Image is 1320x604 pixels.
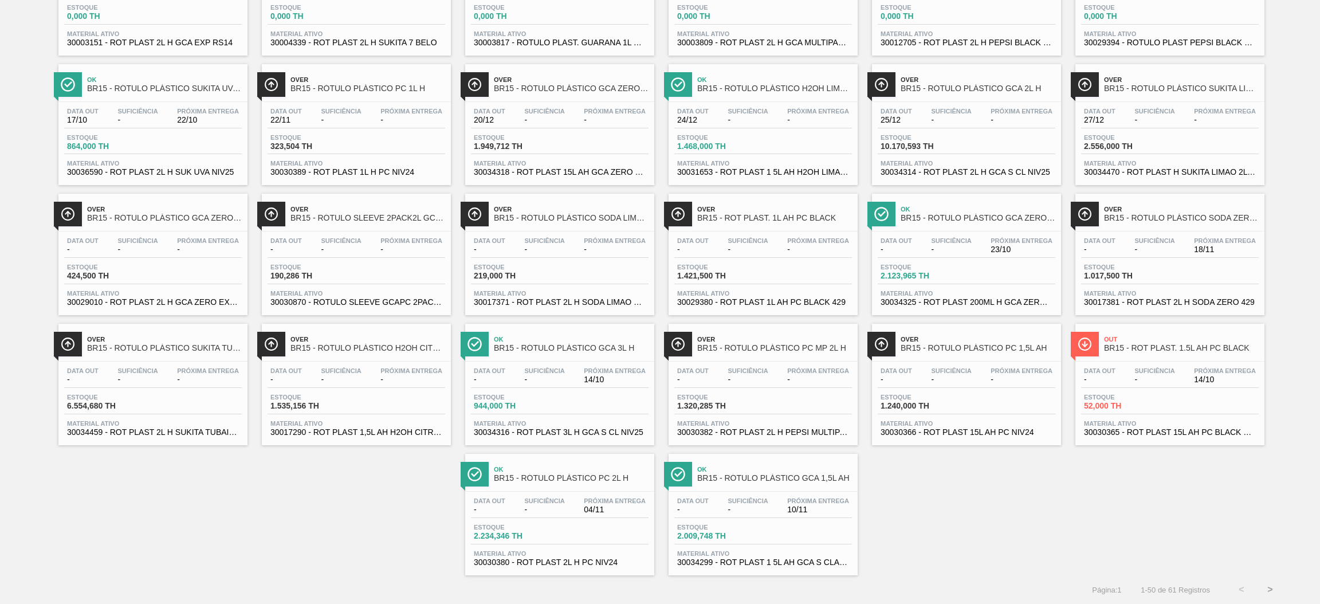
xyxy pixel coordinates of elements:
[290,84,445,93] span: BR15 - RÓTULO PLÁSTICO PC 1L H
[1084,375,1115,384] span: -
[991,108,1052,115] span: Próxima Entrega
[270,402,351,410] span: 1.535,156 TH
[474,428,646,437] span: 30034316 - ROT PLAST 3L H GCA S CL NIV25
[290,214,445,222] span: BR15 - RÓTULO SLEEVE 2PACK2L GCA + PC
[787,505,849,514] span: 10/11
[67,375,99,384] span: -
[1084,264,1164,270] span: Estoque
[1194,237,1256,244] span: Próxima Entrega
[1194,367,1256,374] span: Próxima Entrega
[474,375,505,384] span: -
[1078,207,1092,221] img: Ícone
[728,367,768,374] span: Suficiência
[117,116,158,124] span: -
[67,290,239,297] span: Material ativo
[1067,56,1270,186] a: ÍconeOverBR15 - ROTULO PLÁSTICO SUKITA LIMÃO 2L HData out27/12Suficiência-Próxima Entrega-Estoque...
[677,272,757,280] span: 1.421,500 TH
[87,206,242,213] span: Over
[380,108,442,115] span: Próxima Entrega
[881,402,961,410] span: 1.240,000 TH
[901,84,1055,93] span: BR15 - RÓTULO PLÁSTICO GCA 2L H
[67,394,147,401] span: Estoque
[863,185,1067,315] a: ÍconeOkBR15 - RÓTULO PLÁSTICO GCA ZERO 200ML HData out-Suficiência-Próxima Entrega23/10Estoque2.1...
[67,245,99,254] span: -
[1104,336,1259,343] span: Out
[474,394,554,401] span: Estoque
[677,375,709,384] span: -
[474,505,505,514] span: -
[697,84,852,93] span: BR15 - RÓTULO PLÁSTICO H2OH LIMÃO 1,5L AH
[881,168,1052,177] span: 30034314 - ROT PLAST 2L H GCA S CL NIV25
[67,402,147,410] span: 6.554,680 TH
[1067,185,1270,315] a: ÍconeOverBR15 - RÓTULO PLÁSTICO SODA ZERO 2L HData out-Suficiência-Próxima Entrega18/11Estoque1.0...
[931,108,971,115] span: Suficiência
[677,298,849,307] span: 30029380 - ROT PLAST 1L AH PC BLACK 429
[881,30,1052,37] span: Material ativo
[87,336,242,343] span: Over
[270,375,302,384] span: -
[494,466,649,473] span: Ok
[1134,237,1174,244] span: Suficiência
[787,245,849,254] span: -
[874,207,889,221] img: Ícone
[881,290,1052,297] span: Material ativo
[1067,315,1270,445] a: ÍconeOutBR15 - ROT PLAST. 1.5L AH PC BLACKData out-Suficiência-Próxima Entrega14/10Estoque52,000 ...
[1084,402,1164,410] span: 52,000 TH
[67,428,239,437] span: 30034459 - ROT PLAST 2L H SUKITA TUBAINA NIV25
[467,77,482,92] img: Ícone
[1134,375,1174,384] span: -
[177,237,239,244] span: Próxima Entrega
[474,367,505,374] span: Data out
[677,168,849,177] span: 30031653 - ROT PLAST 1 5L AH H2OH LIMAO IN211
[881,367,912,374] span: Data out
[67,134,147,141] span: Estoque
[728,375,768,384] span: -
[270,420,442,427] span: Material ativo
[494,474,649,483] span: BR15 - RÓTULO PLÁSTICO PC 2L H
[728,108,768,115] span: Suficiência
[697,336,852,343] span: Over
[697,76,852,83] span: Ok
[1084,367,1115,374] span: Data out
[270,116,302,124] span: 22/11
[1084,142,1164,151] span: 2.556,000 TH
[474,245,505,254] span: -
[1134,367,1174,374] span: Suficiência
[1084,4,1164,11] span: Estoque
[474,237,505,244] span: Data out
[61,337,75,351] img: Ícone
[270,30,442,37] span: Material ativo
[863,315,1067,445] a: ÍconeOverBR15 - RÓTULO PLÁSTICO PC 1,5L AHData out-Suficiência-Próxima Entrega-Estoque1.240,000 T...
[177,116,239,124] span: 22/10
[50,185,253,315] a: ÍconeOverBR15 - RÓTULO PLÁSTICO GCA ZERO 2L H EXP ESPData out-Suficiência-Próxima Entrega-Estoque...
[863,56,1067,186] a: ÍconeOverBR15 - RÓTULO PLÁSTICO GCA 2L HData out25/12Suficiência-Próxima Entrega-Estoque10.170,59...
[881,428,1052,437] span: 30030366 - ROT PLAST 15L AH PC NIV24
[1084,134,1164,141] span: Estoque
[931,375,971,384] span: -
[474,497,505,504] span: Data out
[67,237,99,244] span: Data out
[697,344,852,352] span: BR15 - RÓTULO PLÁSTICO PC MP 2L H
[671,207,685,221] img: Ícone
[677,367,709,374] span: Data out
[524,237,564,244] span: Suficiência
[1104,214,1259,222] span: BR15 - RÓTULO PLÁSTICO SODA ZERO 2L H
[901,76,1055,83] span: Over
[697,474,852,483] span: BR15 - RÓTULO PLÁSTICO GCA 1,5L AH
[524,245,564,254] span: -
[524,367,564,374] span: Suficiência
[671,337,685,351] img: Ícone
[1104,84,1259,93] span: BR15 - ROTULO PLÁSTICO SUKITA LIMÃO 2L H
[881,394,961,401] span: Estoque
[474,532,554,540] span: 2.234,346 TH
[270,142,351,151] span: 323,504 TH
[1134,116,1174,124] span: -
[728,237,768,244] span: Suficiência
[380,375,442,384] span: -
[177,245,239,254] span: -
[253,56,457,186] a: ÍconeOverBR15 - RÓTULO PLÁSTICO PC 1L HData out22/11Suficiência-Próxima Entrega-Estoque323,504 TH...
[931,116,971,124] span: -
[467,337,482,351] img: Ícone
[457,445,660,575] a: ÍconeOkBR15 - RÓTULO PLÁSTICO PC 2L HData out-Suficiência-Próxima Entrega04/11Estoque2.234,346 TH...
[677,237,709,244] span: Data out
